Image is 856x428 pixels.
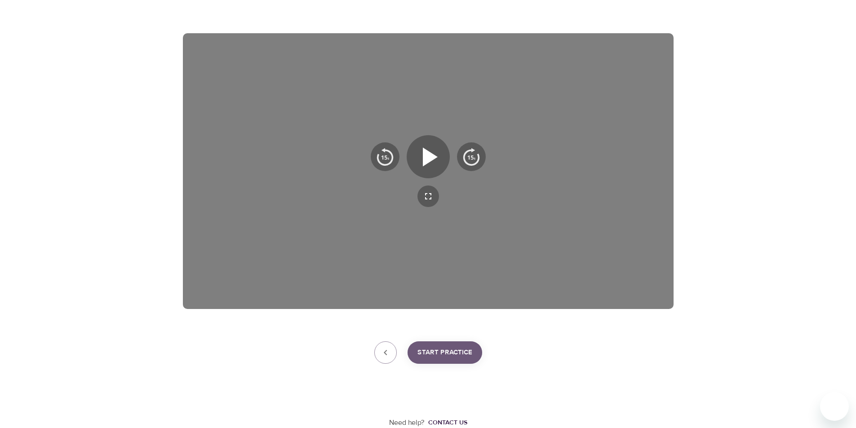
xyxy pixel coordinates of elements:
p: Need help? [389,418,425,428]
img: 15s_next.svg [462,148,480,166]
div: Contact us [428,418,467,427]
iframe: Button to launch messaging window [820,392,849,421]
img: 15s_prev.svg [376,148,394,166]
button: Start Practice [408,341,482,364]
a: Contact us [425,418,467,427]
span: Start Practice [417,347,472,358]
